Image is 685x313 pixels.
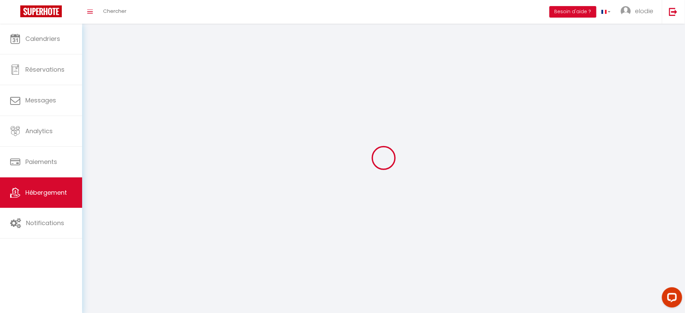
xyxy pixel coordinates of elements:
span: Messages [25,96,56,104]
span: Hébergement [25,188,67,197]
span: Analytics [25,127,53,135]
img: logout [669,7,678,16]
button: Besoin d'aide ? [549,6,596,18]
span: Réservations [25,65,65,74]
span: elodie [635,7,654,15]
span: Paiements [25,158,57,166]
span: Notifications [26,219,64,227]
img: Super Booking [20,5,62,17]
iframe: LiveChat chat widget [657,285,685,313]
img: ... [621,6,631,16]
span: Chercher [103,7,126,15]
span: Calendriers [25,34,60,43]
